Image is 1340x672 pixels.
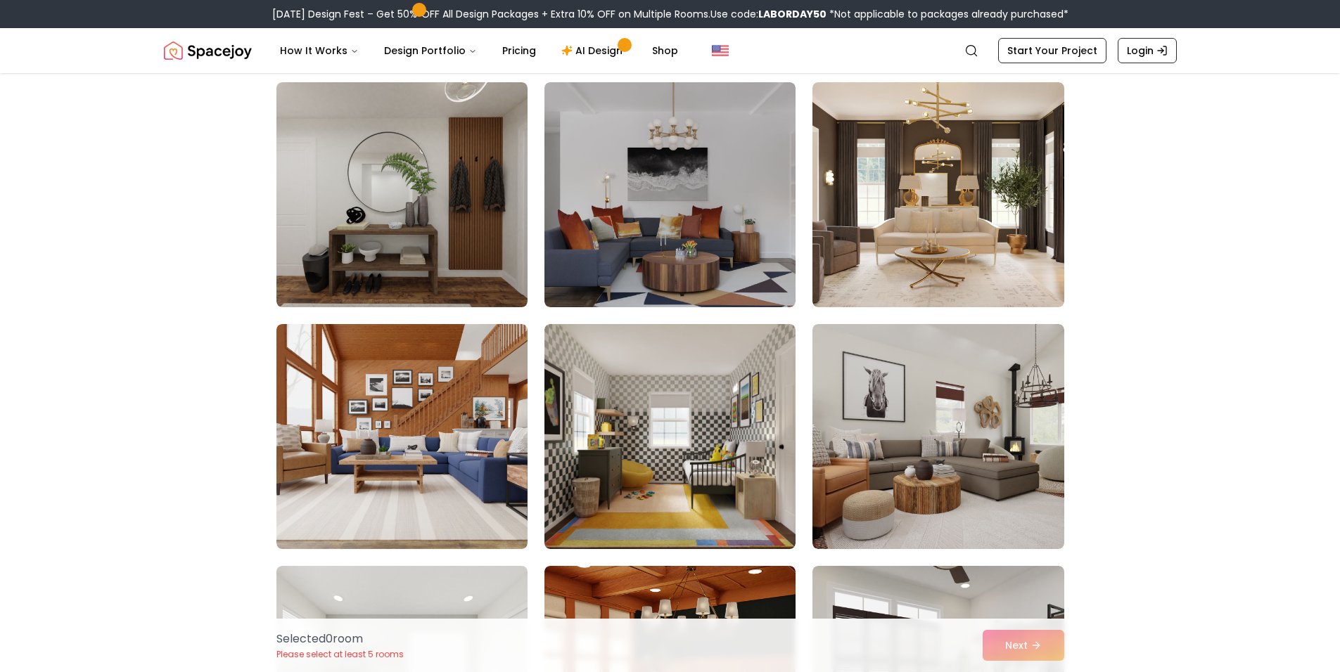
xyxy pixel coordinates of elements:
a: Start Your Project [998,38,1106,63]
a: Login [1118,38,1177,63]
p: Please select at least 5 rooms [276,649,404,660]
img: United States [712,42,729,59]
span: *Not applicable to packages already purchased* [827,7,1068,21]
img: Room room-2 [544,82,796,307]
a: Spacejoy [164,37,252,65]
button: Design Portfolio [373,37,488,65]
a: AI Design [550,37,638,65]
img: Room room-3 [812,82,1064,307]
nav: Global [164,28,1177,73]
a: Shop [641,37,689,65]
nav: Main [269,37,689,65]
p: Selected 0 room [276,631,404,647]
img: Room room-5 [544,324,796,549]
button: How It Works [269,37,370,65]
img: Room room-6 [812,324,1064,549]
img: Spacejoy Logo [164,37,252,65]
a: Pricing [491,37,547,65]
img: Room room-4 [276,324,528,549]
span: Use code: [710,7,827,21]
b: LABORDAY50 [758,7,827,21]
img: Room room-1 [276,82,528,307]
div: [DATE] Design Fest – Get 50% OFF All Design Packages + Extra 10% OFF on Multiple Rooms. [272,7,1068,21]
